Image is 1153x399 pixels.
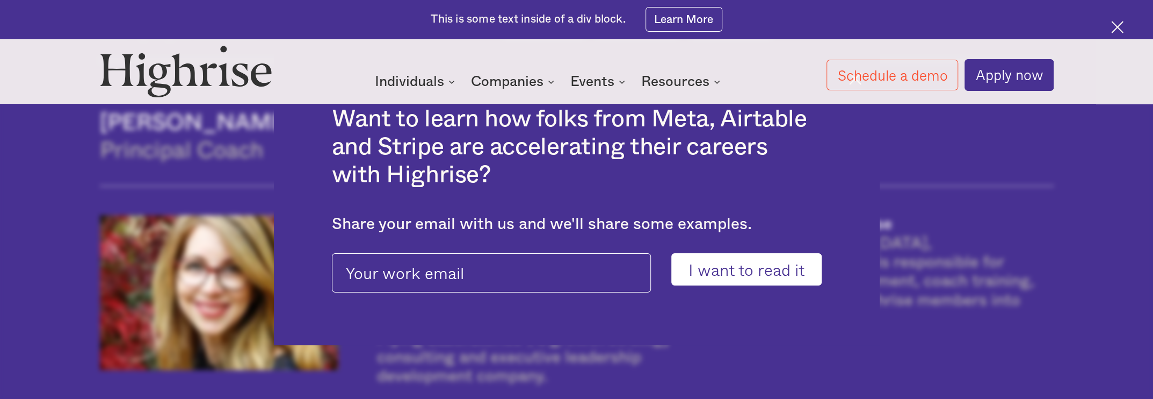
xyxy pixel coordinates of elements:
[332,253,651,293] input: Your work email
[332,105,822,190] h2: Want to learn how folks from Meta, Airtable and Stripe are accelerating their careers with Highrise?
[826,60,958,91] a: Schedule a demo
[375,75,444,88] div: Individuals
[646,7,722,31] a: Learn More
[965,59,1054,90] a: Apply now
[431,12,626,27] div: This is some text inside of a div block.
[641,75,709,88] div: Resources
[570,75,614,88] div: Events
[641,75,723,88] div: Resources
[100,45,272,97] img: Highrise logo
[570,75,628,88] div: Events
[671,253,822,286] input: I want to read it
[375,75,458,88] div: Individuals
[471,75,557,88] div: Companies
[471,75,543,88] div: Companies
[1111,21,1123,33] img: Cross icon
[332,215,822,234] div: Share your email with us and we'll share some examples.
[332,253,822,286] form: pop-up-modal-form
